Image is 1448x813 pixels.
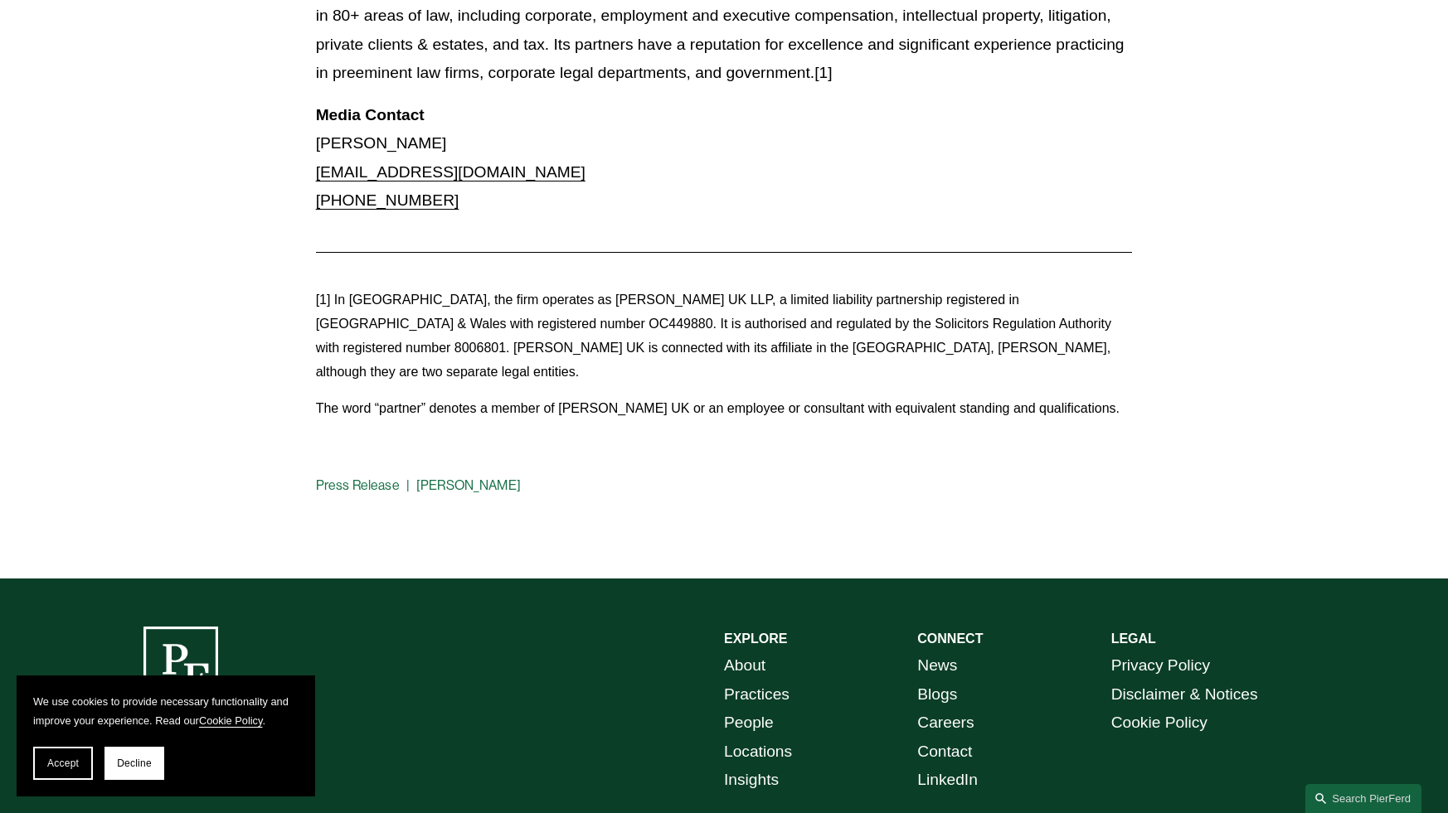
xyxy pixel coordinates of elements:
button: Decline [104,747,164,780]
strong: EXPLORE [724,632,787,646]
a: Blogs [917,680,957,709]
section: Cookie banner [17,675,315,796]
a: People [724,709,774,738]
p: The word “partner” denotes a member of [PERSON_NAME] UK or an employee or consultant with equival... [316,397,1133,421]
a: Locations [724,738,792,767]
a: Practices [724,680,790,709]
a: [PHONE_NUMBER] [316,191,459,209]
a: Cookie Policy [1111,709,1207,738]
a: Search this site [1305,784,1421,813]
a: Contact [917,738,972,767]
a: Insights [724,766,779,795]
a: News [917,651,957,680]
p: [1] In [GEOGRAPHIC_DATA], the firm operates as [PERSON_NAME] UK LLP, a limited liability partners... [316,288,1133,384]
a: About [724,651,765,680]
button: Accept [33,747,93,780]
a: Cookie Policy [199,714,263,727]
span: Accept [47,757,79,769]
a: Careers [917,709,974,738]
a: [PERSON_NAME] [416,477,521,493]
a: LinkedIn [917,766,978,795]
a: Press Release [316,477,400,493]
a: [EMAIL_ADDRESS][DOMAIN_NAME] [316,163,586,181]
span: Decline [117,757,152,769]
strong: Media Contact [316,106,425,123]
strong: LEGAL [1111,632,1156,646]
a: Privacy Policy [1111,651,1210,680]
p: We use cookies to provide necessary functionality and improve your experience. Read our . [33,692,299,730]
strong: CONNECT [917,632,983,646]
a: Disclaimer & Notices [1111,680,1258,709]
p: [PERSON_NAME] [316,101,1133,215]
